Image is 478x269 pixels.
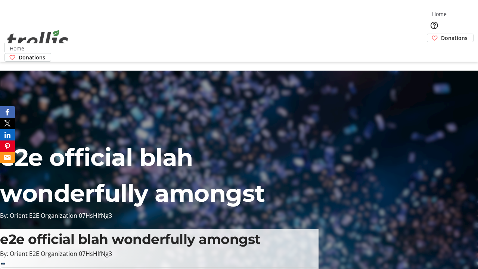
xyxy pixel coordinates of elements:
[441,34,468,42] span: Donations
[427,42,442,57] button: Cart
[427,18,442,33] button: Help
[10,44,24,52] span: Home
[5,44,29,52] a: Home
[4,22,71,59] img: Orient E2E Organization 07HsHlfNg3's Logo
[19,53,45,61] span: Donations
[4,53,51,62] a: Donations
[427,34,474,42] a: Donations
[427,10,451,18] a: Home
[432,10,447,18] span: Home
